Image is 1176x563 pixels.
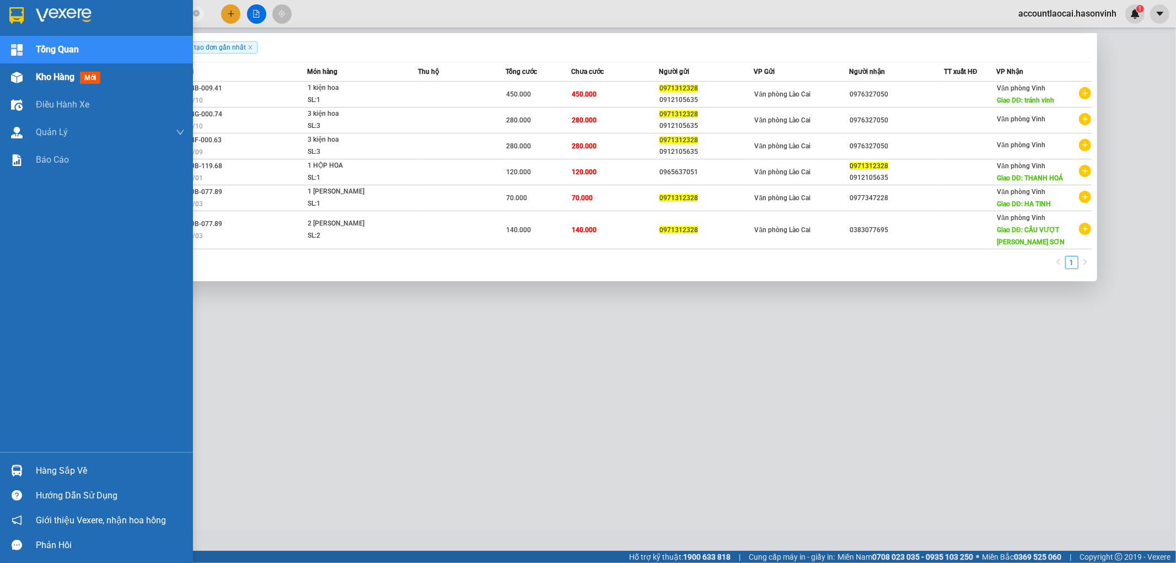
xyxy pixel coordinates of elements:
[308,218,390,230] div: 2 [PERSON_NAME]
[308,172,390,184] div: SL: 1
[850,192,943,204] div: 0977347228
[572,194,593,202] span: 70.000
[1079,165,1091,177] span: plus-circle
[506,68,537,76] span: Tổng cước
[12,540,22,550] span: message
[11,99,23,111] img: warehouse-icon
[659,94,753,106] div: 0912105635
[572,168,597,176] span: 120.000
[572,226,597,234] span: 140.000
[1079,87,1091,99] span: plus-circle
[1052,256,1065,269] button: left
[307,68,337,76] span: Món hàng
[659,146,753,158] div: 0912105635
[1079,113,1091,125] span: plus-circle
[36,487,185,504] div: Hướng dẫn sử dụng
[1079,223,1091,235] span: plus-circle
[193,9,200,19] span: close-circle
[659,226,698,234] span: 0971312328
[11,44,23,56] img: dashboard-icon
[308,198,390,210] div: SL: 1
[11,465,23,476] img: warehouse-icon
[36,72,74,82] span: Kho hàng
[659,110,698,118] span: 0971312328
[418,68,439,76] span: Thu hộ
[308,108,390,120] div: 3 kiện hoa
[308,230,390,242] div: SL: 2
[850,141,943,152] div: 0976327050
[308,160,390,172] div: 1 HỘP HOA
[997,84,1045,92] span: Văn phòng Vinh
[997,188,1045,196] span: Văn phòng Vinh
[36,513,166,527] span: Giới thiệu Vexere, nhận hoa hồng
[572,116,597,124] span: 280.000
[1079,139,1091,151] span: plus-circle
[754,68,775,76] span: VP Gửi
[1055,259,1062,265] span: left
[1052,256,1065,269] li: Previous Page
[755,194,811,202] span: Văn phòng Lào Cai
[12,515,22,526] span: notification
[308,82,390,94] div: 1 kiện hoa
[996,68,1023,76] span: VP Nhận
[850,115,943,126] div: 0976327050
[248,45,253,50] span: close
[36,463,185,479] div: Hàng sắp về
[80,72,100,84] span: mới
[506,226,531,234] span: 140.000
[755,226,811,234] span: Văn phòng Lào Cai
[997,162,1045,170] span: Văn phòng Vinh
[997,96,1054,104] span: Giao DĐ: tránh vinh
[850,162,888,170] span: 0971312328
[1065,256,1078,269] li: 1
[997,226,1065,246] span: Giao DĐ: CẦU VƯỢT [PERSON_NAME] SƠN
[850,89,943,100] div: 0976327050
[36,42,79,56] span: Tổng Quan
[308,94,390,106] div: SL: 1
[572,142,597,150] span: 280.000
[659,167,753,178] div: 0965637051
[1082,259,1088,265] span: right
[1079,191,1091,203] span: plus-circle
[308,146,390,158] div: SL: 3
[755,116,811,124] span: Văn phòng Lào Cai
[308,134,390,146] div: 3 kiện hoa
[36,125,68,139] span: Quản Lý
[659,136,698,144] span: 0971312328
[11,127,23,138] img: warehouse-icon
[1078,256,1092,269] button: right
[172,41,257,53] span: Ngày tạo đơn gần nhất
[36,98,89,111] span: Điều hành xe
[9,7,24,24] img: logo-vxr
[997,141,1045,149] span: Văn phòng Vinh
[506,142,531,150] span: 280.000
[755,168,811,176] span: Văn phòng Lào Cai
[11,154,23,166] img: solution-icon
[755,142,811,150] span: Văn phòng Lào Cai
[193,10,200,17] span: close-circle
[850,224,943,236] div: 0383077695
[308,120,390,132] div: SL: 3
[755,90,811,98] span: Văn phòng Lào Cai
[1066,256,1078,269] a: 1
[849,68,885,76] span: Người nhận
[944,68,978,76] span: TT xuất HĐ
[506,116,531,124] span: 280.000
[850,172,943,184] div: 0912105635
[11,72,23,83] img: warehouse-icon
[659,120,753,132] div: 0912105635
[308,186,390,198] div: 1 [PERSON_NAME]
[659,84,698,92] span: 0971312328
[997,115,1045,123] span: Văn phòng Vinh
[571,68,604,76] span: Chưa cước
[572,90,597,98] span: 450.000
[997,200,1051,208] span: Giao DĐ: HA TINH
[176,128,185,137] span: down
[36,537,185,554] div: Phản hồi
[506,194,527,202] span: 70.000
[506,90,531,98] span: 450.000
[1078,256,1092,269] li: Next Page
[12,490,22,501] span: question-circle
[997,174,1063,182] span: Giao DĐ: THANH HOÁ
[506,168,531,176] span: 120.000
